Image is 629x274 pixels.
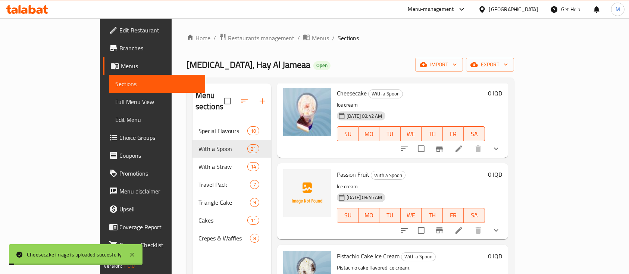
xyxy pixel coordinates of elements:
nav: breadcrumb [187,33,514,43]
div: With a Spoon [401,252,436,261]
li: / [332,34,335,42]
div: items [250,234,259,243]
span: FR [446,129,461,139]
button: SU [337,126,358,141]
div: [GEOGRAPHIC_DATA] [489,5,538,13]
li: / [213,34,216,42]
div: Travel Pack7 [193,176,272,193]
span: Choice Groups [119,133,199,142]
button: WE [401,126,422,141]
img: Passion Fruit [283,169,331,217]
span: [MEDICAL_DATA], Hay Al Jameaa [187,56,310,73]
span: [DATE] 08:42 AM [344,113,385,120]
a: Edit menu item [454,226,463,235]
a: Choice Groups [103,129,205,147]
span: Branches [119,44,199,53]
a: Menus [303,33,329,43]
span: WE [404,129,419,139]
span: Edit Restaurant [119,26,199,35]
button: MO [359,208,380,223]
div: With a Straw14 [193,158,272,176]
div: With a Spoon [198,144,247,153]
span: 8 [250,235,259,242]
span: SU [340,210,355,221]
button: sort-choices [395,140,413,158]
a: Edit Restaurant [103,21,205,39]
span: [DATE] 08:45 AM [344,194,385,201]
button: SA [464,208,485,223]
span: MO [362,129,377,139]
span: M [616,5,620,13]
a: Sections [109,75,205,93]
span: 10 [248,127,259,135]
span: Sort sections [235,92,253,110]
div: Travel Pack [198,180,250,189]
button: FR [443,126,464,141]
div: Triangle Cake9 [193,193,272,211]
span: Grocery Checklist [119,240,199,249]
div: Crepes & Waffles8 [193,229,272,247]
span: TH [425,210,440,221]
h2: Menu sections [195,90,225,112]
span: SA [467,129,482,139]
span: Menus [121,62,199,70]
button: WE [401,208,422,223]
div: Open [313,61,331,70]
svg: Show Choices [492,144,501,153]
p: Ice cream [337,182,485,191]
span: TH [425,129,440,139]
span: Restaurants management [228,34,294,42]
a: Coverage Report [103,218,205,236]
span: Special Flavours [198,126,247,135]
button: Branch-specific-item [431,140,448,158]
span: Full Menu View [115,97,199,106]
button: show more [487,140,505,158]
button: FR [443,208,464,223]
a: Upsell [103,200,205,218]
a: Full Menu View [109,93,205,111]
span: Edit Menu [115,115,199,124]
p: Ice cream [337,100,485,110]
span: With a Spoon [401,252,435,261]
button: export [466,58,514,72]
span: Select all sections [220,93,235,109]
button: Add section [253,92,271,110]
a: Menu disclaimer [103,182,205,200]
span: Cakes [198,216,247,225]
button: TU [379,126,401,141]
span: import [421,60,457,69]
span: With a Straw [198,162,247,171]
nav: Menu sections [193,119,272,250]
div: Cheesecake image is uploaded succesfully [27,251,122,259]
div: items [247,216,259,225]
span: SU [340,129,355,139]
span: With a Spoon [369,89,403,98]
span: TU [382,210,398,221]
li: / [297,34,300,42]
div: Special Flavours10 [193,122,272,140]
span: Sections [115,79,199,88]
span: Crepes & Waffles [198,234,250,243]
span: Passion Fruit [337,169,369,180]
a: Menus [103,57,205,75]
div: items [250,198,259,207]
div: items [247,144,259,153]
span: Menus [312,34,329,42]
a: Branches [103,39,205,57]
p: Pistachio cake flavored ice cream. [337,263,485,273]
span: SA [467,210,482,221]
span: Version: [104,261,122,271]
a: Restaurants management [219,33,294,43]
span: Coupons [119,151,199,160]
a: Edit menu item [454,144,463,153]
a: Coupons [103,147,205,164]
h6: 0 IQD [488,169,502,180]
span: Menu disclaimer [119,187,199,196]
span: 1.0.0 [123,261,135,271]
img: Cheesecake [283,88,331,136]
button: show more [487,221,505,239]
span: 7 [250,181,259,188]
